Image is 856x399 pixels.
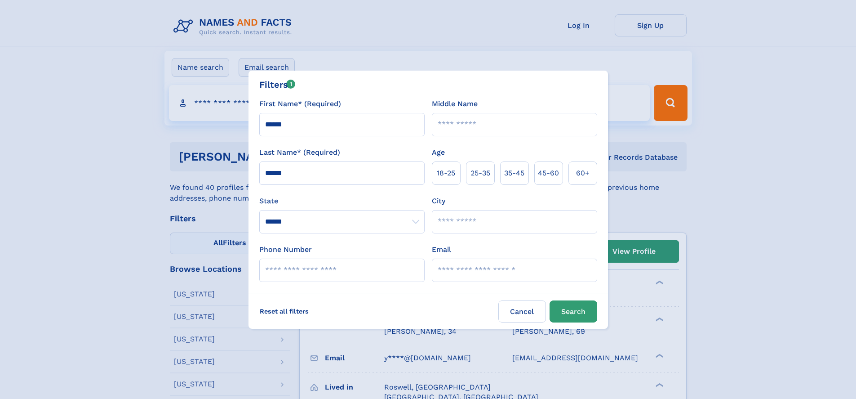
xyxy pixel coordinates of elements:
label: Email [432,244,451,255]
span: 18‑25 [437,168,455,179]
span: 45‑60 [538,168,559,179]
label: State [259,196,425,206]
div: Filters [259,78,296,91]
button: Search [550,300,597,323]
label: City [432,196,445,206]
label: Phone Number [259,244,312,255]
label: Last Name* (Required) [259,147,340,158]
span: 25‑35 [470,168,490,179]
span: 35‑45 [504,168,524,179]
span: 60+ [576,168,590,179]
label: Reset all filters [254,300,315,322]
label: Age [432,147,445,158]
label: Cancel [498,300,546,323]
label: Middle Name [432,99,478,109]
label: First Name* (Required) [259,99,341,109]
